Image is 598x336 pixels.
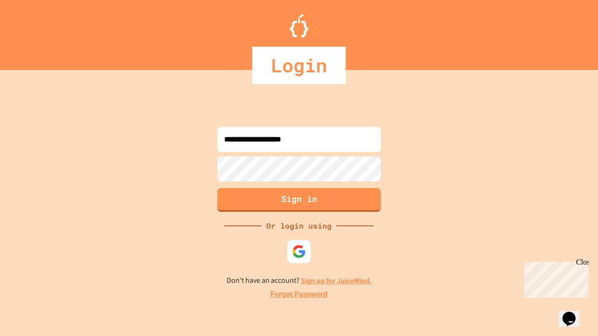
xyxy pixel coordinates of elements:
div: Or login using [262,220,336,231]
img: google-icon.svg [292,245,306,259]
img: Logo.svg [290,14,308,37]
a: Forgot Password [271,289,327,300]
button: Sign in [217,188,381,212]
iframe: chat widget [559,299,589,327]
div: Chat with us now!Close [4,4,64,59]
iframe: chat widget [520,258,589,298]
a: Sign up for JuiceMind. [301,276,372,286]
div: Login [252,47,346,84]
p: Don't have an account? [227,275,372,287]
